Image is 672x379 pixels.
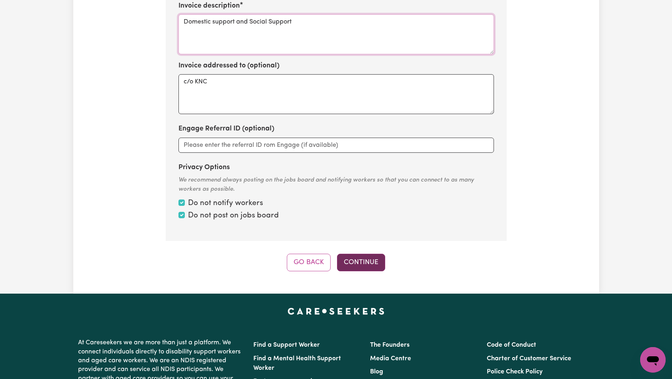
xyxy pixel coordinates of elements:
[253,355,341,371] a: Find a Mental Health Support Worker
[288,308,384,314] a: Careseekers home page
[178,61,280,71] label: Invoice addressed to (optional)
[287,254,331,271] button: Go Back
[178,14,494,54] textarea: Domestic support and Social Support
[337,254,385,271] button: Continue
[178,176,494,194] div: We recommend always posting on the jobs board and notifying workers so that you can connect to as...
[370,342,409,348] a: The Founders
[188,210,279,222] label: Do not post on jobs board
[370,369,383,375] a: Blog
[178,124,274,134] label: Engage Referral ID (optional)
[487,369,543,375] a: Police Check Policy
[178,1,240,11] label: Invoice description
[487,342,536,348] a: Code of Conduct
[188,198,263,209] label: Do not notify workers
[178,162,230,173] label: Privacy Options
[178,74,494,114] textarea: c/o KNC
[253,342,320,348] a: Find a Support Worker
[370,355,411,362] a: Media Centre
[487,355,571,362] a: Charter of Customer Service
[640,347,666,373] iframe: Button to launch messaging window
[178,138,494,153] input: Please enter the referral ID rom Engage (if available)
